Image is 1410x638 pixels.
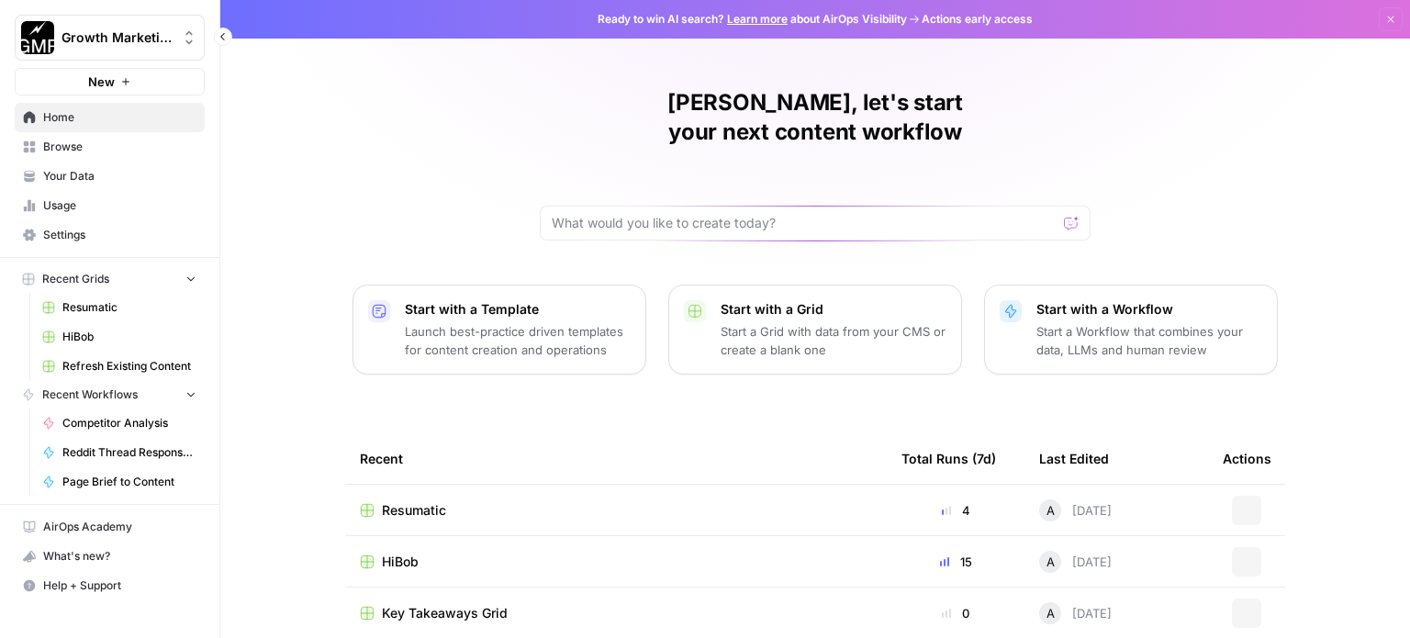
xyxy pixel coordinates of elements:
a: HiBob [34,322,205,352]
p: Start with a Template [405,300,631,319]
span: Refresh Existing Content [62,358,196,375]
div: Actions [1223,433,1271,484]
a: Reddit Thread Response Generator [34,438,205,467]
div: [DATE] [1039,602,1112,624]
span: Page Brief to Content [62,474,196,490]
span: A [1046,501,1055,520]
span: Competitor Analysis [62,415,196,431]
span: Resumatic [382,501,446,520]
span: AirOps Academy [43,519,196,535]
a: HiBob [360,553,872,571]
span: Resumatic [62,299,196,316]
input: What would you like to create today? [552,214,1057,232]
span: Usage [43,197,196,214]
span: Actions early access [922,11,1033,28]
span: A [1046,553,1055,571]
span: Recent Grids [42,271,109,287]
div: 4 [901,501,1010,520]
img: Growth Marketing Pro Logo [21,21,54,54]
p: Start with a Grid [721,300,946,319]
a: Learn more [727,12,788,26]
button: Start with a WorkflowStart a Workflow that combines your data, LLMs and human review [984,285,1278,375]
button: Start with a GridStart a Grid with data from your CMS or create a blank one [668,285,962,375]
button: Start with a TemplateLaunch best-practice driven templates for content creation and operations [352,285,646,375]
span: A [1046,604,1055,622]
h1: [PERSON_NAME], let's start your next content workflow [540,88,1091,147]
a: Your Data [15,162,205,191]
div: Last Edited [1039,433,1109,484]
span: Ready to win AI search? about AirOps Visibility [598,11,907,28]
button: Help + Support [15,571,205,600]
div: Recent [360,433,872,484]
span: HiBob [62,329,196,345]
span: Recent Workflows [42,386,138,403]
button: Recent Grids [15,265,205,293]
div: Total Runs (7d) [901,433,996,484]
a: Resumatic [34,293,205,322]
div: 15 [901,553,1010,571]
button: Workspace: Growth Marketing Pro [15,15,205,61]
button: What's new? [15,542,205,571]
p: Start a Workflow that combines your data, LLMs and human review [1036,322,1262,359]
div: [DATE] [1039,499,1112,521]
span: Browse [43,139,196,155]
a: Key Takeaways Grid [360,604,872,622]
span: New [88,73,115,91]
p: Start with a Workflow [1036,300,1262,319]
div: [DATE] [1039,551,1112,573]
a: Resumatic [360,501,872,520]
span: Growth Marketing Pro [62,28,173,47]
a: Usage [15,191,205,220]
button: Recent Workflows [15,381,205,409]
div: What's new? [16,543,204,570]
span: Settings [43,227,196,243]
a: Competitor Analysis [34,409,205,438]
div: 0 [901,604,1010,622]
span: Reddit Thread Response Generator [62,444,196,461]
a: Browse [15,132,205,162]
a: Home [15,103,205,132]
span: HiBob [382,553,419,571]
a: Refresh Existing Content [34,352,205,381]
p: Start a Grid with data from your CMS or create a blank one [721,322,946,359]
span: Home [43,109,196,126]
button: New [15,68,205,95]
a: Page Brief to Content [34,467,205,497]
span: Help + Support [43,577,196,594]
span: Your Data [43,168,196,185]
a: AirOps Academy [15,512,205,542]
span: Key Takeaways Grid [382,604,508,622]
a: Settings [15,220,205,250]
p: Launch best-practice driven templates for content creation and operations [405,322,631,359]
